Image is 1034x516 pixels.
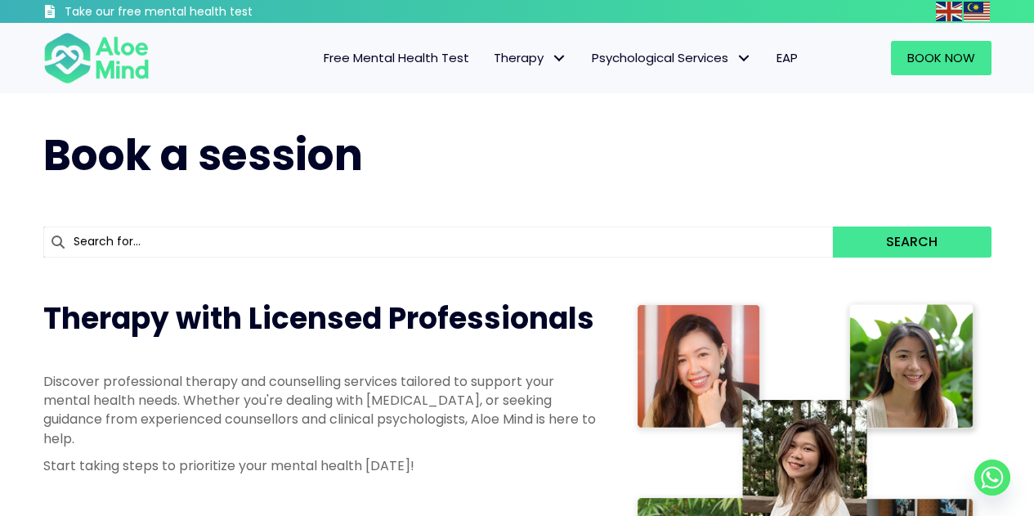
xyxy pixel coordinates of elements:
[964,2,990,21] img: ms
[481,41,580,75] a: TherapyTherapy: submenu
[833,227,991,258] button: Search
[494,49,567,66] span: Therapy
[43,31,150,85] img: Aloe mind Logo
[580,41,764,75] a: Psychological ServicesPsychological Services: submenu
[732,47,756,70] span: Psychological Services: submenu
[43,456,599,475] p: Start taking steps to prioritize your mental health [DATE]!
[548,47,571,70] span: Therapy: submenu
[764,41,810,75] a: EAP
[171,41,810,75] nav: Menu
[592,49,752,66] span: Psychological Services
[907,49,975,66] span: Book Now
[964,2,991,20] a: Malay
[777,49,798,66] span: EAP
[43,298,594,339] span: Therapy with Licensed Professionals
[311,41,481,75] a: Free Mental Health Test
[974,460,1010,496] a: Whatsapp
[65,4,340,20] h3: Take our free mental health test
[43,227,834,258] input: Search for...
[324,49,469,66] span: Free Mental Health Test
[936,2,962,21] img: en
[43,372,599,448] p: Discover professional therapy and counselling services tailored to support your mental health nee...
[43,4,340,23] a: Take our free mental health test
[891,41,991,75] a: Book Now
[43,125,363,185] span: Book a session
[936,2,964,20] a: English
